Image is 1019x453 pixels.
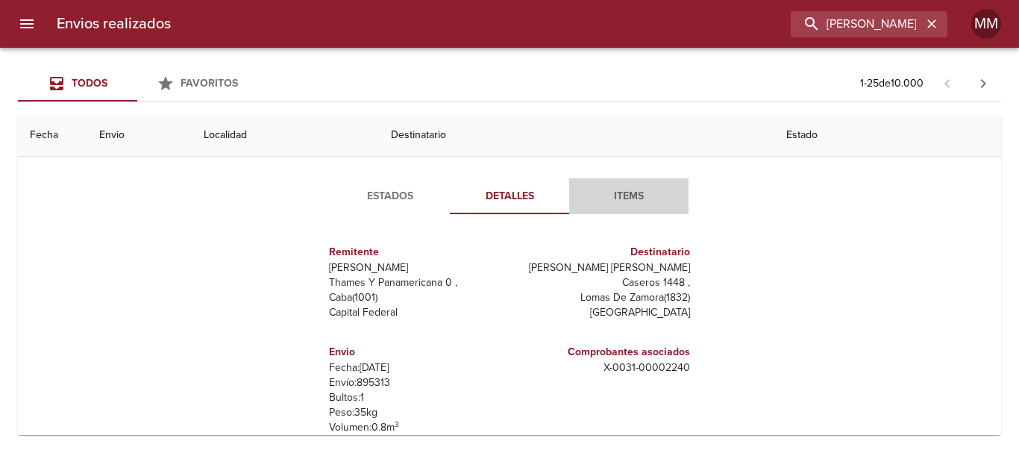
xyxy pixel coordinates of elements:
p: [PERSON_NAME] [PERSON_NAME] [515,260,690,275]
span: Detalles [459,187,560,206]
span: Pagina siguiente [965,66,1001,101]
h6: Envios realizados [57,12,171,36]
h6: Destinatario [515,244,690,260]
p: Thames Y Panamericana 0 , [329,275,504,290]
p: Bultos: 1 [329,390,504,405]
p: Volumen: 0.8 m [329,420,504,435]
th: Destinatario [379,114,774,157]
p: [PERSON_NAME] [329,260,504,275]
p: Peso: 35 kg [329,405,504,420]
span: Pagina anterior [929,75,965,90]
sup: 3 [395,419,399,429]
button: menu [9,6,45,42]
h6: Envio [329,344,504,360]
h6: Comprobantes asociados [515,344,690,360]
span: Estados [339,187,441,206]
th: Fecha [18,114,87,157]
p: Fecha: [DATE] [329,360,504,375]
div: Tabs Envios [18,66,257,101]
h6: Remitente [329,244,504,260]
p: Envío: 895313 [329,375,504,390]
p: [GEOGRAPHIC_DATA] [515,305,690,320]
span: Favoritos [181,77,238,90]
p: Caba ( 1001 ) [329,290,504,305]
p: X - 0031 - 00002240 [515,360,690,375]
p: 1 - 25 de 10.000 [860,76,924,91]
p: Lomas De Zamora ( 1832 ) [515,290,690,305]
span: Items [578,187,680,206]
th: Envio [87,114,192,157]
input: buscar [791,11,922,37]
div: Abrir información de usuario [971,9,1001,39]
div: MM [971,9,1001,39]
div: Tabs detalle de guia [330,178,689,214]
th: Estado [774,114,1001,157]
p: Capital Federal [329,305,504,320]
th: Localidad [192,114,378,157]
p: Caseros 1448 , [515,275,690,290]
span: Todos [72,77,107,90]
